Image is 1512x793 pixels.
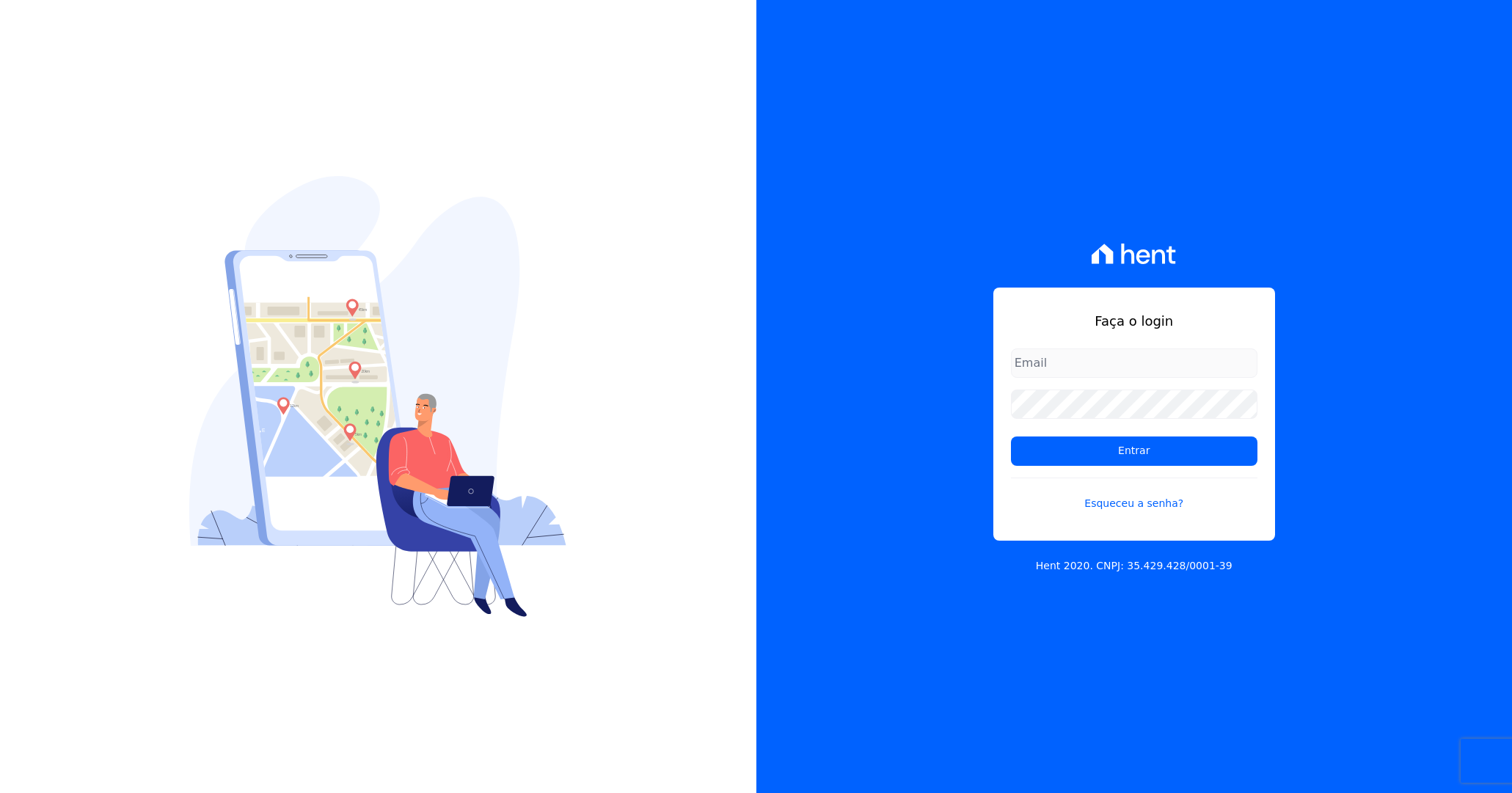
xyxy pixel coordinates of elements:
img: Login [189,176,566,617]
h1: Faça o login [1011,311,1257,331]
a: Esqueceu a senha? [1011,478,1257,511]
input: Entrar [1011,436,1257,466]
input: Email [1011,348,1257,378]
p: Hent 2020. CNPJ: 35.429.428/0001-39 [1036,558,1232,574]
